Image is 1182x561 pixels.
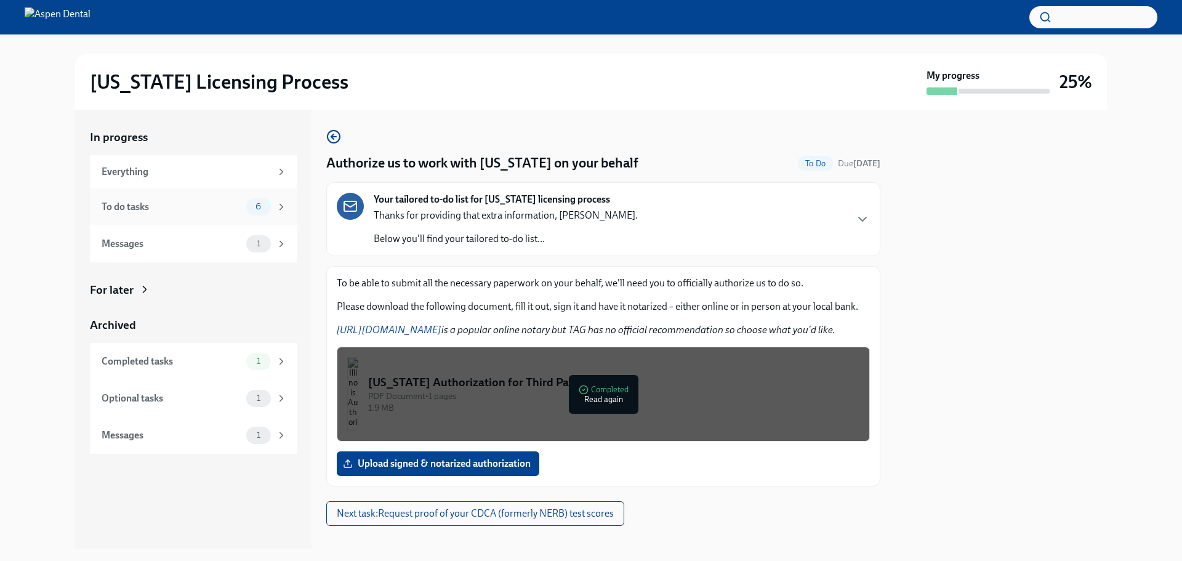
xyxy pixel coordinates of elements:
span: To Do [798,159,833,168]
div: Messages [102,237,241,251]
div: 1.9 MB [368,402,859,414]
div: Completed tasks [102,355,241,368]
h4: Authorize us to work with [US_STATE] on your behalf [326,154,638,172]
div: Everything [102,165,271,179]
p: Please download the following document, fill it out, sign it and have it notarized – either onlin... [337,300,870,313]
span: 1 [249,394,268,403]
p: Below you'll find your tailored to-do list... [374,232,638,246]
a: Everything [90,155,297,188]
div: To do tasks [102,200,241,214]
strong: [DATE] [853,158,880,169]
a: Optional tasks1 [90,380,297,417]
a: Messages1 [90,417,297,454]
strong: Your tailored to-do list for [US_STATE] licensing process [374,193,610,206]
em: is a popular online notary but TAG has no official recommendation so choose what you'd like. [337,324,835,336]
span: 1 [249,239,268,248]
span: 1 [249,357,268,366]
div: For later [90,282,134,298]
div: Optional tasks [102,392,241,405]
button: Next task:Request proof of your CDCA (formerly NERB) test scores [326,501,624,526]
h3: 25% [1059,71,1092,93]
span: 6 [248,202,268,211]
span: Upload signed & notarized authorization [345,458,531,470]
a: In progress [90,129,297,145]
label: Upload signed & notarized authorization [337,451,539,476]
img: Aspen Dental [25,7,90,27]
p: Thanks for providing that extra information, [PERSON_NAME]. [374,209,638,222]
strong: My progress [927,69,979,83]
a: Completed tasks1 [90,343,297,380]
div: Messages [102,429,241,442]
span: Due [838,158,880,169]
a: To do tasks6 [90,188,297,225]
div: PDF Document • 1 pages [368,390,859,402]
img: Illinois Authorization for Third Party Contact [347,357,358,431]
h2: [US_STATE] Licensing Process [90,70,348,94]
span: Next task : Request proof of your CDCA (formerly NERB) test scores [337,507,614,520]
div: [US_STATE] Authorization for Third Party Contact [368,374,859,390]
p: To be able to submit all the necessary paperwork on your behalf, we'll need you to officially aut... [337,276,870,290]
a: [URL][DOMAIN_NAME] [337,324,441,336]
span: 1 [249,430,268,440]
a: Messages1 [90,225,297,262]
a: For later [90,282,297,298]
a: Archived [90,317,297,333]
button: [US_STATE] Authorization for Third Party ContactPDF Document•1 pages1.9 MBCompletedRead again [337,347,870,442]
